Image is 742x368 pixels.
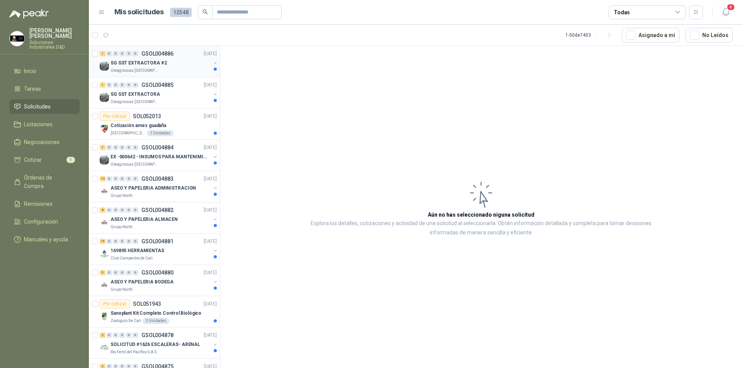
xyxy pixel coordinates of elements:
[100,187,109,196] img: Company Logo
[111,310,201,317] p: Sanoplant Kit Completo Control Biológico
[141,51,174,56] p: GSOL004886
[113,82,119,88] div: 0
[204,207,217,214] p: [DATE]
[141,176,174,181] p: GSOL004883
[29,40,80,49] p: Soluciones Industriales D&D
[204,300,217,308] p: [DATE]
[111,349,158,355] p: Rio Fertil del Pacífico S.A.S.
[113,332,119,338] div: 0
[106,176,112,181] div: 0
[100,268,218,293] a: 5 0 0 0 0 0 GSOL004880[DATE] Company LogoASEO Y PAPELERIA BODEGAGrupo North
[9,64,80,78] a: Inicio
[126,145,132,150] div: 0
[119,270,125,275] div: 0
[111,59,167,67] p: SG SST EXTRACTORA #2
[24,67,36,75] span: Inicio
[622,28,679,42] button: Asignado a mi
[113,270,119,275] div: 0
[126,239,132,244] div: 0
[133,270,138,275] div: 0
[204,269,217,276] p: [DATE]
[133,332,138,338] div: 0
[114,7,164,18] h1: Mis solicitudes
[126,332,132,338] div: 0
[204,175,217,183] p: [DATE]
[719,5,733,19] button: 4
[111,216,178,223] p: ASEO Y PAPELERIA ALMACEN
[100,112,130,121] div: Por cotizar
[141,207,174,213] p: GSOL004882
[100,51,106,56] div: 1
[100,124,109,133] img: Company Logo
[170,8,192,17] span: 12548
[119,82,125,88] div: 0
[141,270,174,275] p: GSOL004880
[100,61,109,71] img: Company Logo
[24,138,60,146] span: Negociaciones
[113,51,119,56] div: 0
[111,341,200,348] p: SOLICITUD #1626 ESCALERAS- ARENAL
[565,29,616,41] div: 1 - 50 de 7453
[9,135,80,149] a: Negociaciones
[126,270,132,275] div: 0
[100,207,106,213] div: 8
[100,239,106,244] div: 15
[9,81,80,96] a: Tareas
[111,130,145,136] p: [GEOGRAPHIC_DATA]
[106,332,112,338] div: 0
[111,99,159,105] p: Oleaginosas [GEOGRAPHIC_DATA][PERSON_NAME]
[111,68,159,74] p: Oleaginosas [GEOGRAPHIC_DATA][PERSON_NAME]
[727,3,735,11] span: 4
[100,82,106,88] div: 1
[126,207,132,213] div: 0
[106,207,112,213] div: 0
[614,8,630,17] div: Todas
[106,270,112,275] div: 0
[106,145,112,150] div: 0
[106,51,112,56] div: 0
[111,278,174,286] p: ASEO Y PAPELERIA BODEGA
[141,332,174,338] p: GSOL004878
[24,120,53,129] span: Licitaciones
[100,237,218,261] a: 15 0 0 0 0 0 GSOL004881[DATE] Company Logo169895 HERRAMIENTASClub Campestre de Cali
[24,156,42,164] span: Cotizar
[66,157,75,163] span: 1
[24,173,72,190] span: Órdenes de Compra
[133,114,161,119] p: SOL052013
[100,176,106,181] div: 14
[111,287,133,293] p: Grupo North
[111,185,196,192] p: ASEO Y PAPELERIA ADMINISTRACION
[100,280,109,290] img: Company Logo
[111,318,141,324] p: Zoologico De Cali
[100,343,109,352] img: Company Logo
[204,113,217,120] p: [DATE]
[133,51,138,56] div: 0
[133,207,138,213] div: 0
[119,145,125,150] div: 0
[143,318,169,324] div: 3 Unidades
[111,247,164,254] p: 169895 HERRAMIENTAS
[106,239,112,244] div: 0
[113,239,119,244] div: 0
[113,145,119,150] div: 0
[100,174,218,199] a: 14 0 0 0 0 0 GSOL004883[DATE] Company LogoASEO Y PAPELERIA ADMINISTRACIONGrupo North
[133,239,138,244] div: 0
[204,144,217,151] p: [DATE]
[100,332,106,338] div: 2
[147,130,174,136] div: 1 Unidades
[24,85,41,93] span: Tareas
[100,155,109,164] img: Company Logo
[113,207,119,213] div: 0
[111,255,153,261] p: Club Campestre de Cali
[141,239,174,244] p: GSOL004881
[29,28,80,39] p: [PERSON_NAME] [PERSON_NAME]
[204,332,217,339] p: [DATE]
[9,197,80,211] a: Remisiones
[141,82,174,88] p: GSOL004885
[9,117,80,132] a: Licitaciones
[100,205,218,230] a: 8 0 0 0 0 0 GSOL004882[DATE] Company LogoASEO Y PAPELERIA ALMACENGrupo North
[204,238,217,245] p: [DATE]
[24,200,53,208] span: Remisiones
[9,99,80,114] a: Solicitudes
[686,28,733,42] button: No Leídos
